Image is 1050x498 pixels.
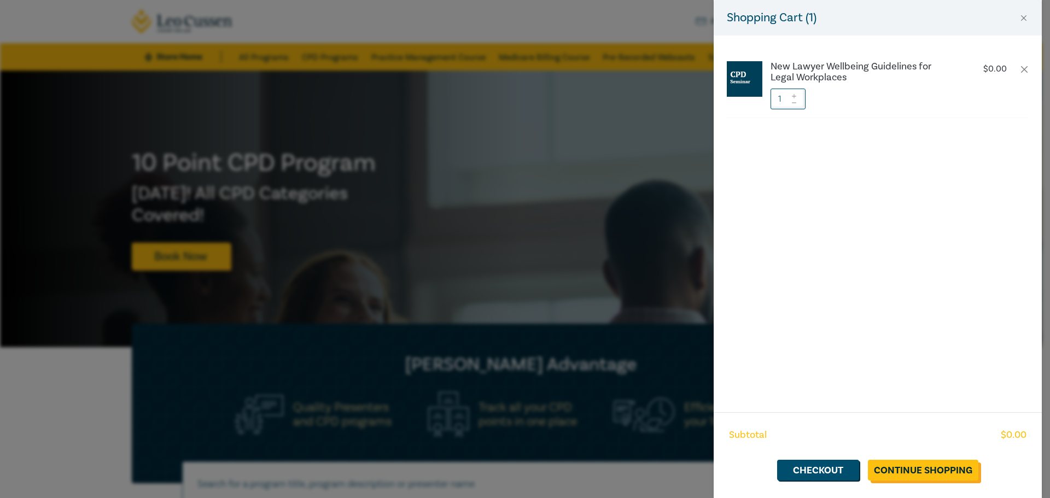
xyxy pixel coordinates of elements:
[1001,428,1026,442] span: $ 0.00
[868,460,978,481] a: Continue Shopping
[983,64,1007,74] p: $ 0.00
[727,9,816,27] h5: Shopping Cart ( 1 )
[729,428,767,442] span: Subtotal
[1019,13,1029,23] button: Close
[777,460,859,481] a: Checkout
[727,61,762,97] img: CPD%20Seminar.jpg
[771,61,952,83] a: New Lawyer Wellbeing Guidelines for Legal Workplaces
[771,89,806,109] input: 1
